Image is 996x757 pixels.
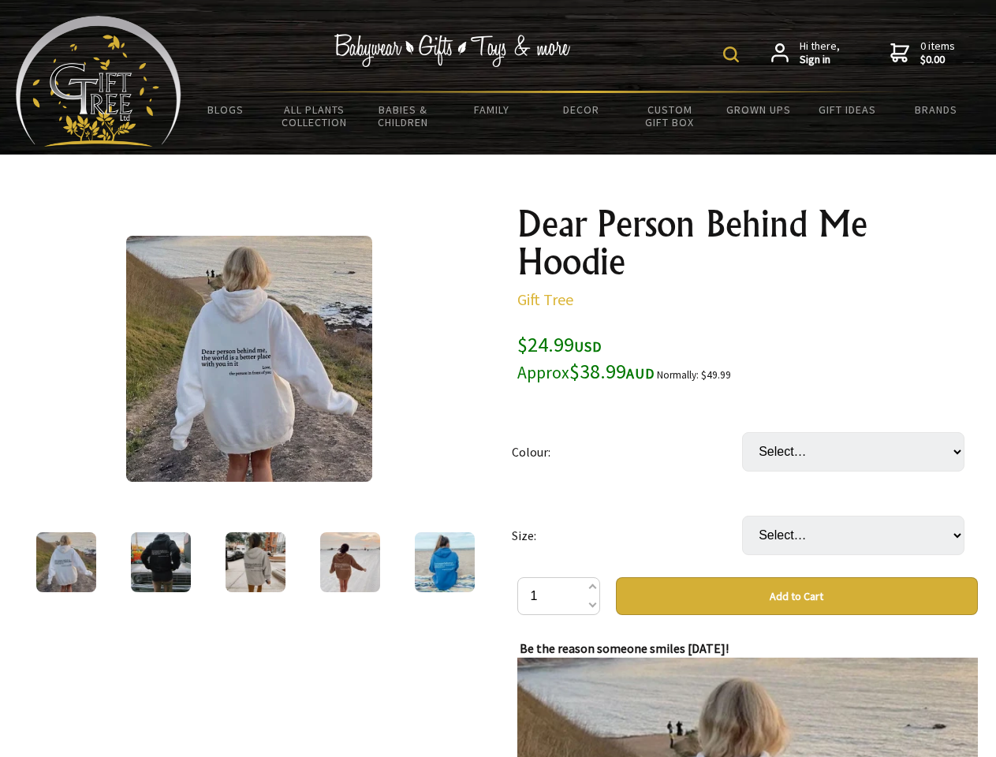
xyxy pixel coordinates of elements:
strong: Sign in [800,53,840,67]
small: Approx [517,362,569,383]
img: product search [723,47,739,62]
a: Gift Tree [517,289,573,309]
a: BLOGS [181,93,270,126]
small: Normally: $49.99 [657,368,731,382]
h1: Dear Person Behind Me Hoodie [517,205,978,281]
img: Dear Person Behind Me Hoodie [36,532,96,592]
img: Babyware - Gifts - Toys and more... [16,16,181,147]
a: Hi there,Sign in [771,39,840,67]
span: 0 items [920,39,955,67]
img: Babywear - Gifts - Toys & more [334,34,571,67]
a: Babies & Children [359,93,448,139]
img: Dear Person Behind Me Hoodie [126,236,372,482]
a: Decor [536,93,625,126]
a: Gift Ideas [803,93,892,126]
strong: $0.00 [920,53,955,67]
a: Family [448,93,537,126]
img: Dear Person Behind Me Hoodie [320,532,380,592]
img: Dear Person Behind Me Hoodie [131,532,191,592]
span: AUD [626,364,655,382]
a: 0 items$0.00 [890,39,955,67]
a: Grown Ups [714,93,803,126]
button: Add to Cart [616,577,978,615]
img: Dear Person Behind Me Hoodie [226,532,285,592]
a: All Plants Collection [270,93,360,139]
a: Brands [892,93,981,126]
td: Colour: [512,410,742,494]
span: $24.99 $38.99 [517,331,655,384]
td: Size: [512,494,742,577]
a: Custom Gift Box [625,93,714,139]
span: Hi there, [800,39,840,67]
img: Dear Person Behind Me Hoodie [415,532,475,592]
span: USD [574,337,602,356]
